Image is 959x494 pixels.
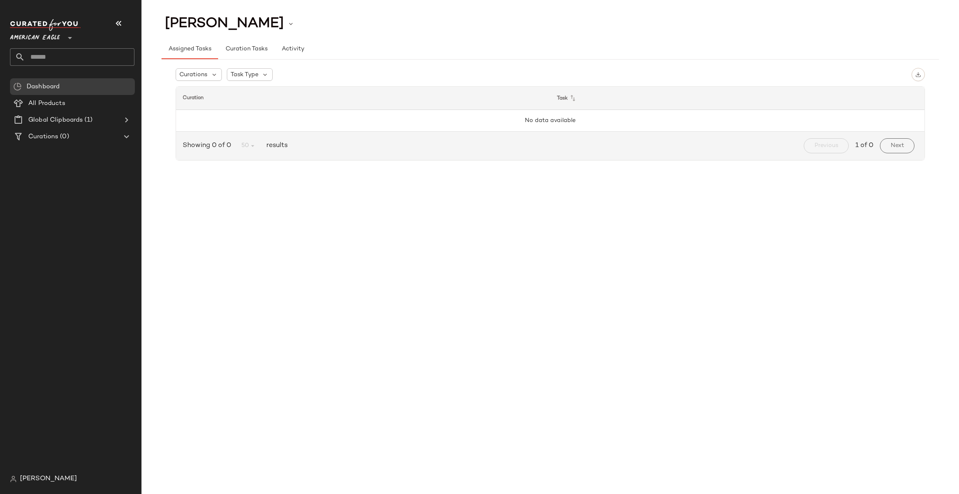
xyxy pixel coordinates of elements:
[179,70,207,79] span: Curations
[27,82,60,92] span: Dashboard
[263,141,288,151] span: results
[281,46,304,52] span: Activity
[165,16,284,32] span: [PERSON_NAME]
[880,138,914,153] button: Next
[10,28,60,43] span: American Eagle
[28,132,58,142] span: Curations
[28,99,65,108] span: All Products
[20,474,77,484] span: [PERSON_NAME]
[915,72,921,77] img: svg%3e
[225,46,267,52] span: Curation Tasks
[28,115,83,125] span: Global Clipboards
[231,70,258,79] span: Task Type
[890,142,904,149] span: Next
[176,87,550,110] th: Curation
[10,476,17,482] img: svg%3e
[168,46,211,52] span: Assigned Tasks
[550,87,924,110] th: Task
[183,141,234,151] span: Showing 0 of 0
[10,19,81,31] img: cfy_white_logo.C9jOOHJF.svg
[176,110,924,132] td: No data available
[58,132,69,142] span: (0)
[13,82,22,91] img: svg%3e
[855,141,873,151] span: 1 of 0
[83,115,92,125] span: (1)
